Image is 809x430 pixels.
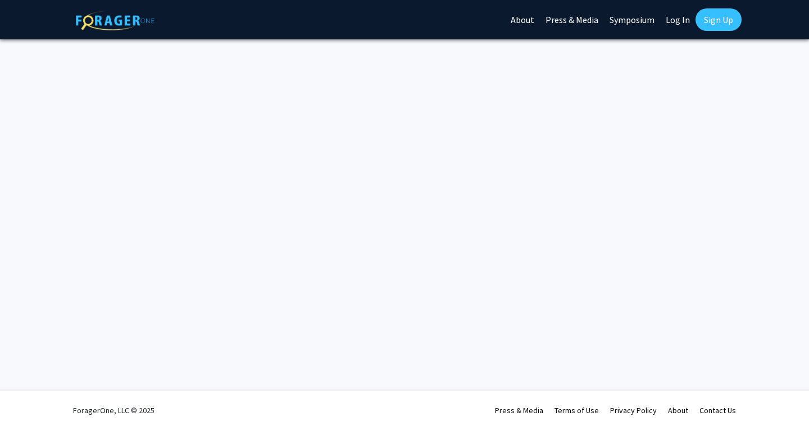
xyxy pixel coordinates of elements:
div: ForagerOne, LLC © 2025 [73,391,154,430]
a: Press & Media [495,405,543,415]
a: Terms of Use [555,405,599,415]
a: Contact Us [699,405,736,415]
a: Privacy Policy [610,405,657,415]
img: ForagerOne Logo [76,11,154,30]
a: Sign Up [696,8,742,31]
a: About [668,405,688,415]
